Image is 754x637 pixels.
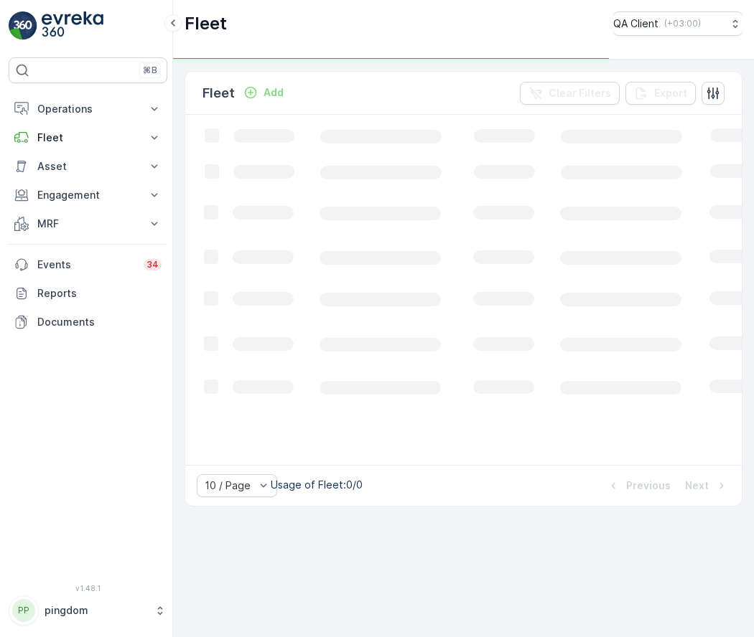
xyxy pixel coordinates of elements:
[684,477,730,494] button: Next
[9,95,167,123] button: Operations
[37,131,139,145] p: Fleet
[45,603,147,618] p: pingdom
[9,181,167,209] button: Engagement
[520,82,620,105] button: Clear Filters
[685,478,709,493] p: Next
[9,308,167,336] a: Documents
[264,85,284,100] p: Add
[549,86,611,100] p: Clear Filters
[626,478,671,493] p: Previous
[12,599,35,622] div: PP
[37,315,162,329] p: Documents
[185,12,227,35] p: Fleet
[9,584,167,593] span: v 1.48.1
[146,259,159,270] p: 34
[271,478,363,492] p: Usage of Fleet : 0/0
[37,102,139,116] p: Operations
[9,11,37,40] img: logo
[37,258,135,272] p: Events
[37,159,139,174] p: Asset
[625,82,696,105] button: Export
[143,65,157,76] p: ⌘B
[9,209,167,238] button: MRF
[37,217,139,231] p: MRF
[9,279,167,308] a: Reports
[238,84,289,101] button: Add
[664,18,701,29] p: ( +03:00 )
[203,83,235,103] p: Fleet
[42,11,103,40] img: logo_light-DOdMpM7g.png
[9,152,167,181] button: Asset
[37,188,139,202] p: Engagement
[9,250,167,279] a: Events34
[654,86,687,100] p: Export
[613,16,658,31] p: QA Client
[9,595,167,626] button: PPpingdom
[9,123,167,152] button: Fleet
[605,477,672,494] button: Previous
[613,11,743,36] button: QA Client(+03:00)
[37,286,162,301] p: Reports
